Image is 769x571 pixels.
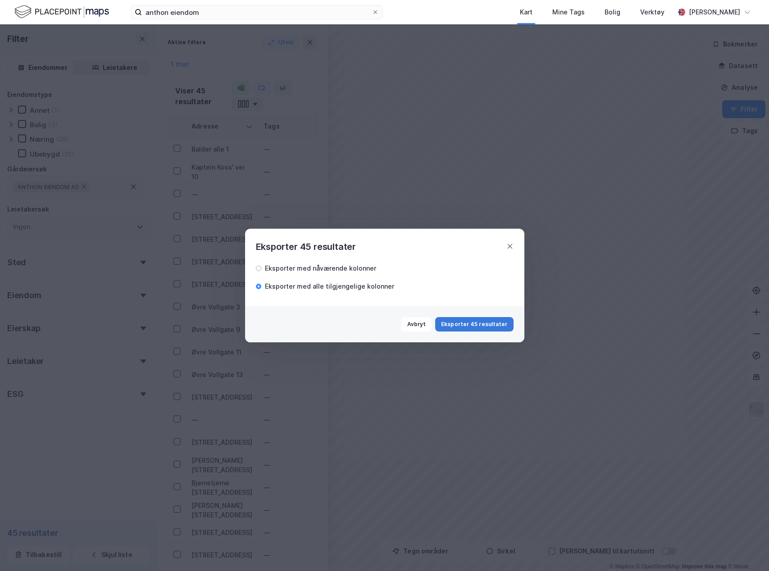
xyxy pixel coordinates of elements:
[689,7,740,18] div: [PERSON_NAME]
[552,7,585,18] div: Mine Tags
[265,281,394,292] div: Eksporter med alle tilgjengelige kolonner
[724,528,769,571] iframe: Chat Widget
[142,5,372,19] input: Søk på adresse, matrikkel, gårdeiere, leietakere eller personer
[520,7,532,18] div: Kart
[640,7,664,18] div: Verktøy
[605,7,620,18] div: Bolig
[14,4,109,20] img: logo.f888ab2527a4732fd821a326f86c7f29.svg
[435,317,513,332] button: Eksporter 45 resultater
[256,239,356,254] div: Eksporter 45 resultater
[401,317,432,332] button: Avbryt
[265,263,376,274] div: Eksporter med nåværende kolonner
